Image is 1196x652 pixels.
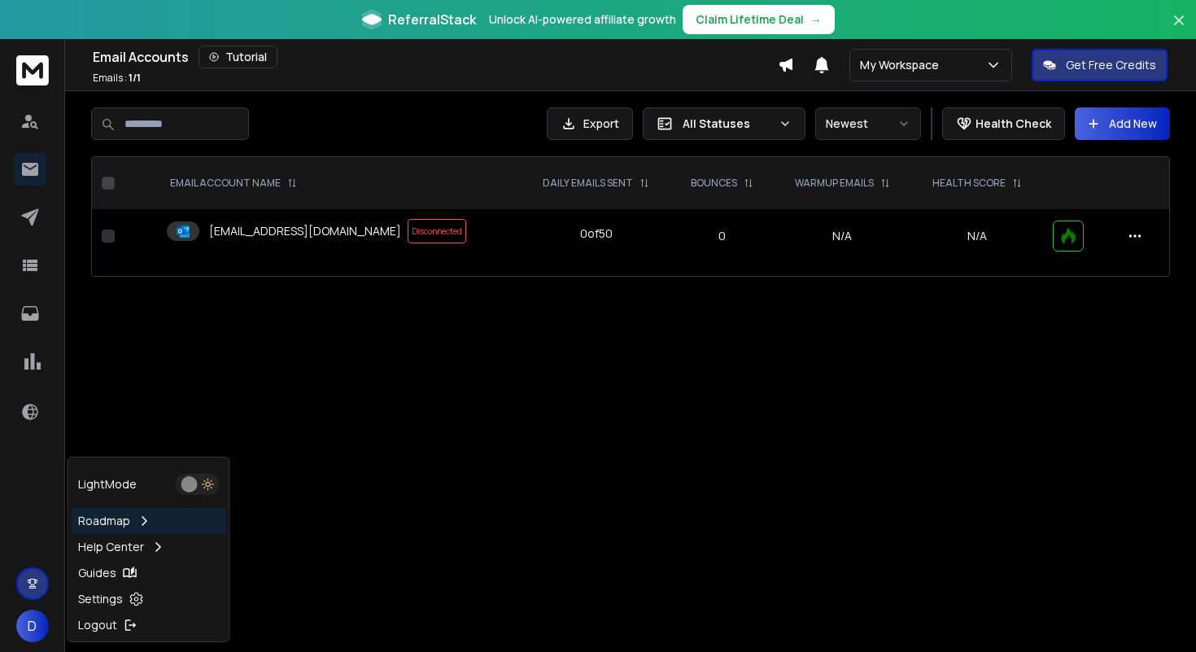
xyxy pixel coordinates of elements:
[1168,10,1189,49] button: Close banner
[78,513,130,529] p: Roadmap
[815,107,921,140] button: Newest
[1075,107,1170,140] button: Add New
[810,11,822,28] span: →
[932,177,1006,190] p: HEALTH SCORE
[129,71,141,85] span: 1 / 1
[543,177,633,190] p: DAILY EMAILS SENT
[1066,57,1156,73] p: Get Free Credits
[78,591,123,607] p: Settings
[199,46,277,68] button: Tutorial
[78,617,117,633] p: Logout
[78,476,137,492] p: Light Mode
[683,116,772,132] p: All Statuses
[489,11,676,28] p: Unlock AI-powered affiliate growth
[921,228,1033,244] p: N/A
[773,209,911,263] td: N/A
[976,116,1051,132] p: Health Check
[942,107,1065,140] button: Health Check
[170,177,297,190] div: EMAIL ACCOUNT NAME
[682,228,763,244] p: 0
[580,225,613,242] div: 0 of 50
[1032,49,1168,81] button: Get Free Credits
[72,534,226,560] a: Help Center
[209,223,401,239] p: [EMAIL_ADDRESS][DOMAIN_NAME]
[691,177,737,190] p: BOUNCES
[72,586,226,612] a: Settings
[78,539,144,555] p: Help Center
[547,107,633,140] button: Export
[72,560,226,586] a: Guides
[78,565,116,581] p: Guides
[795,177,874,190] p: WARMUP EMAILS
[93,72,141,85] p: Emails :
[408,219,466,243] span: Disconnected
[683,5,835,34] button: Claim Lifetime Deal→
[860,57,945,73] p: My Workspace
[388,10,476,29] span: ReferralStack
[16,610,49,642] button: D
[72,508,226,534] a: Roadmap
[93,46,778,68] div: Email Accounts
